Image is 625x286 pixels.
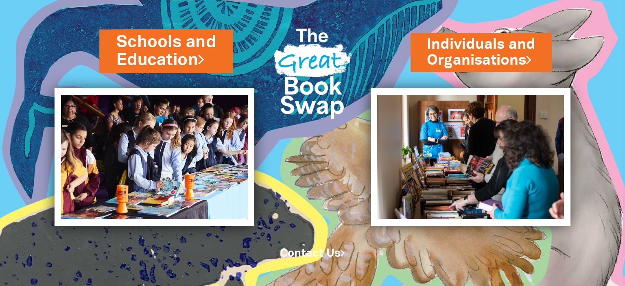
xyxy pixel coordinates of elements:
img: Individuals and Organisations [371,88,570,226]
a: Schools andEducation [116,31,216,72]
a: Contact Us [280,249,345,259]
img: Schools and Education [55,88,254,226]
a: Individuals andOrganisations [427,34,535,70]
img: Great Bookswap logo [267,10,358,132]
